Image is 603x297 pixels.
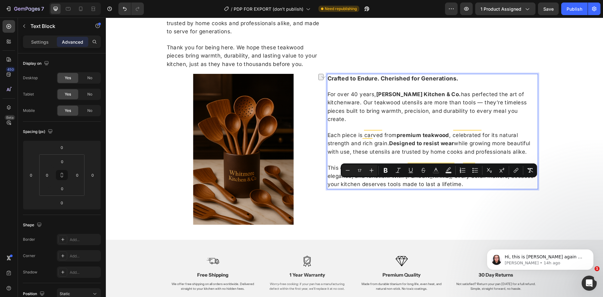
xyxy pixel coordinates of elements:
[561,3,588,15] button: Publish
[30,22,84,30] p: Text Block
[65,254,149,261] h2: Free Shipping
[5,115,15,120] div: Beta
[62,39,83,45] p: Advanced
[256,264,336,273] span: Made from durable titanium for long life, even heat, and natural non-stick. No toxic coatings.
[101,237,113,250] img: gempages_581516978108236713-a9757d7a-4fcf-4ca2-9bdb-e5e6bd51bd6e.png
[384,237,396,250] img: gempages_581516978108236713-03fffc00-ed26-40f9-8c71-1df0e79b60dc.png
[41,5,44,13] p: 7
[595,266,600,271] span: 1
[222,58,353,64] strong: Crafted to Endure. Cherished for Generations.
[283,123,348,129] strong: Designed to resist wear
[66,264,148,273] span: We offer free shipping on all orders worldwide. Delivered straight to your kitchen with no hidden...
[3,3,47,15] button: 7
[325,6,357,12] span: Need republishing
[231,6,232,12] span: /
[234,6,303,12] span: PDP FOR EXPORT (don't publish)
[195,237,208,250] img: gempages_581516978108236713-30682ce0-2b6b-417f-a55b-a8286782a84f.png
[159,254,244,261] h2: 1 Year Warranty
[65,91,71,97] span: Yes
[42,170,52,180] input: 0px
[290,237,302,250] img: gempages_581516978108236713-d23e9600-4631-49d9-933f-bd17c22c62c2.png
[65,108,71,113] span: Yes
[65,75,71,81] span: Yes
[348,254,432,261] h2: 30 Day Returns
[31,39,49,45] p: Settings
[6,67,15,72] div: 450
[23,91,34,97] div: Tablet
[56,143,68,152] input: 0
[73,170,82,180] input: 0px
[582,276,597,291] iframe: Intercom live chat
[222,74,421,105] span: For over 40 years, has perfected the art of kitchenware. Our teakwood utensils are more than tool...
[106,18,603,297] iframe: To enrich screen reader interactions, please activate Accessibility in Grammarly extension settings
[23,75,38,81] div: Desktop
[87,75,92,81] span: No
[222,147,428,170] span: This collection represents our lasting dedication to craft — blending tradition, elegance, and fu...
[23,237,35,242] div: Border
[88,170,97,180] input: 0
[70,253,99,259] div: Add...
[270,74,355,80] strong: [PERSON_NAME] Kitchen & Co.
[87,108,92,113] span: No
[70,237,99,243] div: Add...
[481,6,521,12] span: 1 product assigned
[164,264,239,273] span: Worry-free cooking: if your pan has a manufacturing defect within the first year, we’ll replace i...
[56,198,68,207] input: 0
[222,114,425,137] span: Each piece is carved from , celebrated for its natural strength and rich grain. while growing mor...
[60,291,70,296] span: Static
[118,3,144,15] div: Undo/Redo
[350,264,430,273] span: Not satisfied? Return your pan [DATE] for a full refund. Simple, straight forward, no hassle.
[567,6,582,12] div: Publish
[23,253,35,259] div: Corner
[23,221,43,229] div: Shape
[23,128,54,136] div: Spacing (px)
[543,6,554,12] span: Save
[56,157,68,166] input: 0px
[254,254,338,261] h2: Premium Quality
[70,270,99,275] div: Add...
[23,108,35,113] div: Mobile
[221,56,432,172] div: To enrich screen reader interactions, please activate Accessibility in Grammarly extension settings
[26,170,36,180] input: 0
[475,3,535,15] button: 1 product assigned
[23,269,37,275] div: Shadow
[341,163,537,177] div: Editor contextual toolbar
[56,184,68,193] input: 0px
[23,59,50,68] div: Display on
[538,3,559,15] button: Save
[477,236,603,280] iframe: Intercom notifications message
[87,91,92,97] span: No
[291,114,343,121] strong: premium teakwood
